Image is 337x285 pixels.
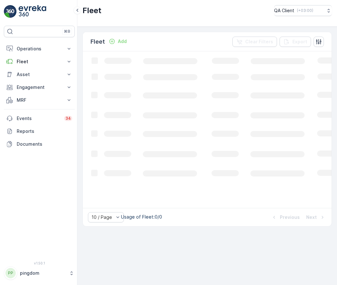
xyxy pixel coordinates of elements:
[232,37,277,47] button: Clear Filters
[274,5,332,16] button: QA Client(+03:00)
[4,68,75,81] button: Asset
[17,141,72,147] p: Documents
[4,81,75,94] button: Engagement
[106,38,129,45] button: Add
[4,55,75,68] button: Fleet
[245,39,273,45] p: Clear Filters
[19,5,46,18] img: logo_light-DOdMpM7g.png
[17,97,62,103] p: MRF
[4,261,75,265] span: v 1.50.1
[17,46,62,52] p: Operations
[297,8,313,13] p: ( +03:00 )
[91,37,105,46] p: Fleet
[65,116,71,121] p: 34
[4,112,75,125] a: Events34
[306,214,317,220] p: Next
[274,7,294,14] p: QA Client
[17,128,72,134] p: Reports
[17,84,62,91] p: Engagement
[4,266,75,280] button: PPpingdom
[4,42,75,55] button: Operations
[270,213,300,221] button: Previous
[4,94,75,107] button: MRF
[292,39,307,45] p: Export
[118,38,127,45] p: Add
[4,125,75,138] a: Reports
[5,268,16,278] div: PP
[20,270,66,276] p: pingdom
[64,29,70,34] p: ⌘B
[82,5,101,16] p: Fleet
[121,214,162,220] p: Usage of Fleet : 0/0
[4,138,75,151] a: Documents
[17,71,62,78] p: Asset
[280,214,300,220] p: Previous
[17,115,60,122] p: Events
[280,37,311,47] button: Export
[306,213,326,221] button: Next
[4,5,17,18] img: logo
[17,58,62,65] p: Fleet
